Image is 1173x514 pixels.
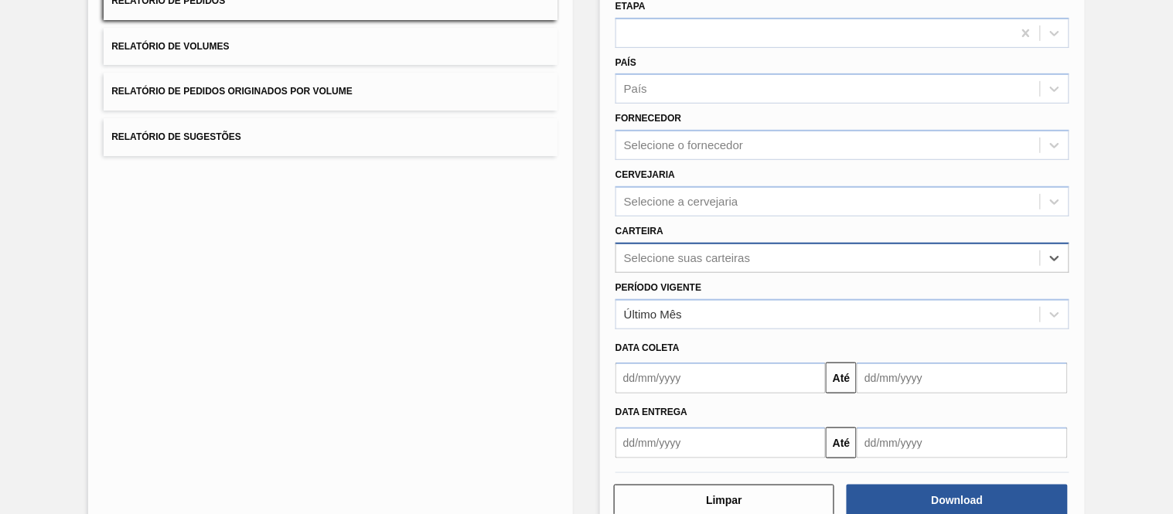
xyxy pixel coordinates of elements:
[615,1,646,12] label: Etapa
[826,427,857,458] button: Até
[615,57,636,68] label: País
[615,407,687,417] span: Data entrega
[857,427,1067,458] input: dd/mm/yyyy
[104,28,558,66] button: Relatório de Volumes
[857,363,1067,393] input: dd/mm/yyyy
[615,113,681,124] label: Fornecedor
[624,83,647,96] div: País
[615,282,701,293] label: Período Vigente
[104,118,558,156] button: Relatório de Sugestões
[615,427,826,458] input: dd/mm/yyyy
[624,195,738,208] div: Selecione a cervejaria
[615,226,663,237] label: Carteira
[111,86,353,97] span: Relatório de Pedidos Originados por Volume
[624,139,743,152] div: Selecione o fornecedor
[615,363,826,393] input: dd/mm/yyyy
[624,251,750,264] div: Selecione suas carteiras
[826,363,857,393] button: Até
[111,131,241,142] span: Relatório de Sugestões
[104,73,558,111] button: Relatório de Pedidos Originados por Volume
[624,308,682,321] div: Último Mês
[111,41,229,52] span: Relatório de Volumes
[615,169,675,180] label: Cervejaria
[615,342,680,353] span: Data coleta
